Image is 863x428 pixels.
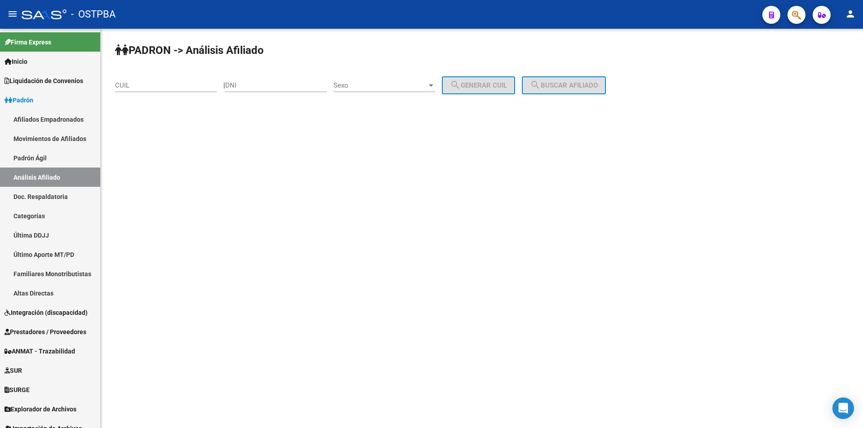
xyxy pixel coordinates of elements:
[530,81,598,89] span: Buscar afiliado
[4,404,76,414] span: Explorador de Archivos
[4,95,33,105] span: Padrón
[450,79,461,90] mat-icon: search
[530,79,541,90] mat-icon: search
[4,76,83,86] span: Liquidación de Convenios
[4,366,22,375] span: SUR
[450,81,507,89] span: Generar CUIL
[522,76,606,94] button: Buscar afiliado
[4,327,86,337] span: Prestadores / Proveedores
[71,4,116,24] span: - OSTPBA
[832,397,854,419] div: Open Intercom Messenger
[4,308,88,318] span: Integración (discapacidad)
[334,81,427,89] span: Sexo
[7,9,18,19] mat-icon: menu
[4,37,51,47] span: Firma Express
[442,76,515,94] button: Generar CUIL
[223,81,522,89] div: |
[115,44,264,57] strong: PADRON -> Análisis Afiliado
[4,57,27,66] span: Inicio
[4,385,30,395] span: SURGE
[845,9,856,19] mat-icon: person
[4,346,75,356] span: ANMAT - Trazabilidad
